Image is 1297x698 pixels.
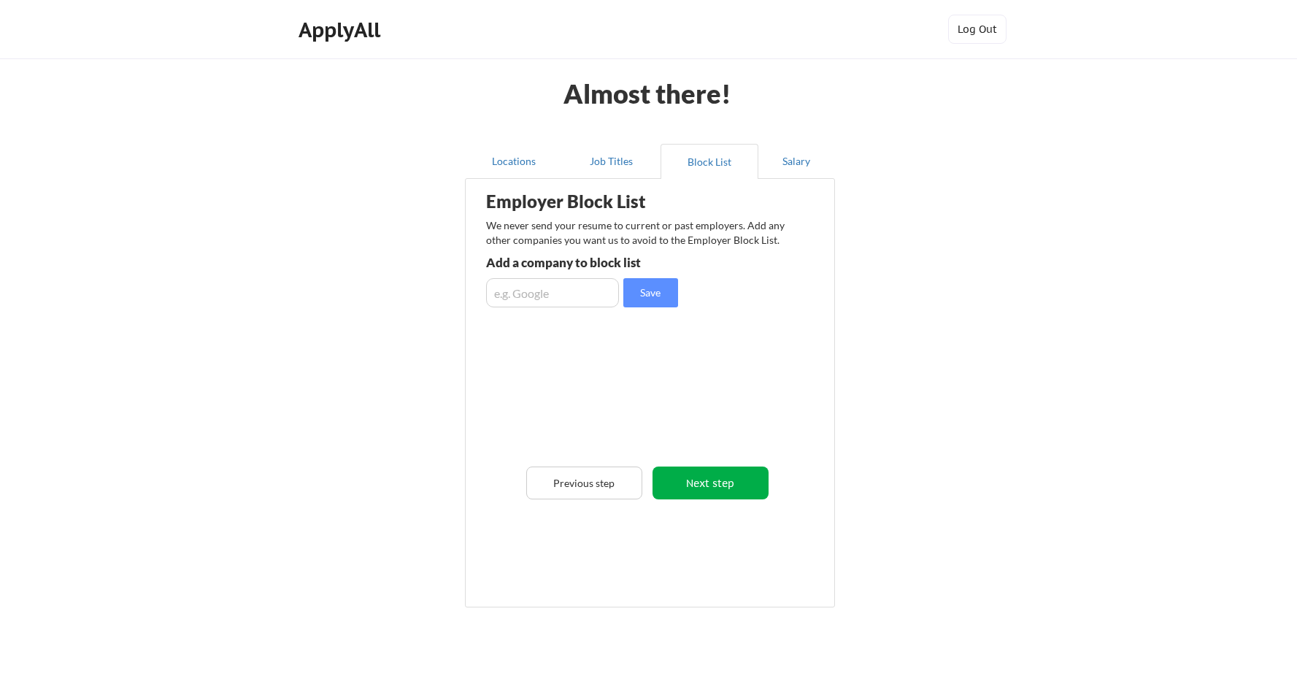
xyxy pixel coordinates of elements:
button: Log Out [948,15,1007,44]
div: Almost there! [546,80,750,107]
div: We never send your resume to current or past employers. Add any other companies you want us to av... [486,218,793,247]
button: Save [623,278,678,307]
button: Block List [661,144,758,179]
button: Salary [758,144,835,179]
button: Locations [465,144,563,179]
input: e.g. Google [486,278,619,307]
button: Next step [653,467,769,499]
div: Employer Block List [486,193,715,210]
button: Job Titles [563,144,661,179]
div: Add a company to block list [486,256,700,269]
div: ApplyAll [299,18,385,42]
button: Previous step [526,467,642,499]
